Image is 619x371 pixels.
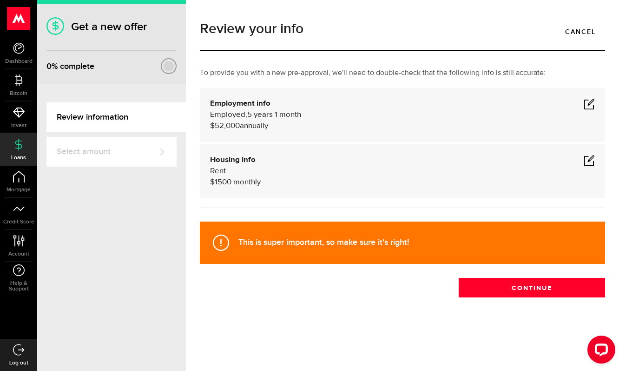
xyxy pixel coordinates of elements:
a: Select amount [46,137,177,167]
span: 1500 [215,178,231,186]
span: Employed [210,111,245,119]
iframe: LiveChat chat widget [580,332,619,371]
span: 5 years 1 month [247,111,301,119]
button: Continue [459,278,605,297]
p: To provide you with a new pre-approval, we'll need to double-check that the following info is sti... [200,67,605,79]
span: 0 [46,61,52,71]
strong: This is super important, so make sure it's right! [238,237,409,247]
span: $52,000 [210,122,240,130]
h1: Review your info [200,22,605,36]
span: monthly [233,178,261,186]
div: % complete [46,58,94,75]
span: Rent [210,167,226,175]
a: Cancel [556,22,605,41]
a: Review information [46,102,186,132]
span: $ [210,178,215,186]
span: annually [240,122,268,130]
h1: Get a new offer [46,20,177,34]
b: Housing info [210,156,256,164]
b: Employment info [210,100,270,108]
span: , [245,111,247,119]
